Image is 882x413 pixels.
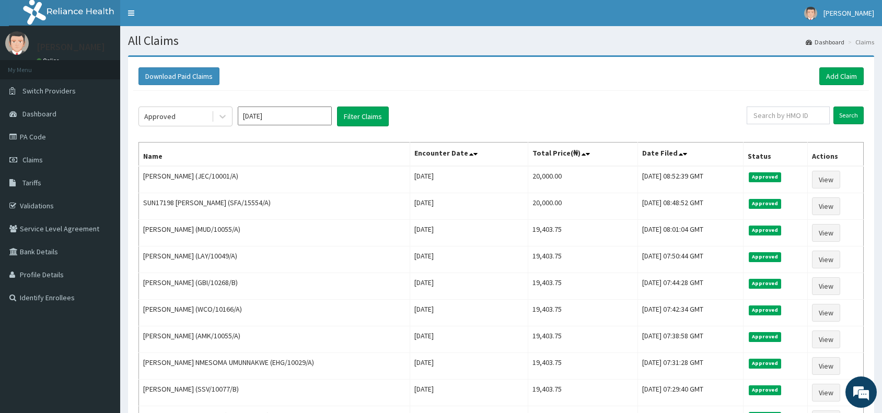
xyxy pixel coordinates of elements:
[139,193,410,220] td: SUN17198 [PERSON_NAME] (SFA/15554/A)
[637,326,743,353] td: [DATE] 07:38:58 GMT
[410,380,528,406] td: [DATE]
[637,166,743,193] td: [DATE] 08:52:39 GMT
[410,353,528,380] td: [DATE]
[139,353,410,380] td: [PERSON_NAME] NMESOMA UMUNNAKWE (EHG/10029/A)
[833,107,864,124] input: Search
[410,220,528,246] td: [DATE]
[528,246,638,273] td: 19,403.75
[22,178,41,187] span: Tariffs
[37,57,62,64] a: Online
[138,67,219,85] button: Download Paid Claims
[5,31,29,55] img: User Image
[812,171,840,188] a: View
[337,107,389,126] button: Filter Claims
[139,246,410,273] td: [PERSON_NAME] (LAY/10049/A)
[637,353,743,380] td: [DATE] 07:31:28 GMT
[139,143,410,167] th: Name
[845,38,874,46] li: Claims
[749,252,782,262] span: Approved
[749,305,782,315] span: Approved
[37,42,105,52] p: [PERSON_NAME]
[528,380,638,406] td: 19,403.75
[238,107,332,125] input: Select Month and Year
[749,332,782,341] span: Approved
[22,109,56,119] span: Dashboard
[637,246,743,273] td: [DATE] 07:50:44 GMT
[144,111,176,122] div: Approved
[528,166,638,193] td: 20,000.00
[528,143,638,167] th: Total Price(₦)
[528,193,638,220] td: 20,000.00
[637,193,743,220] td: [DATE] 08:48:52 GMT
[22,155,43,164] span: Claims
[812,251,840,268] a: View
[410,273,528,300] td: [DATE]
[410,326,528,353] td: [DATE]
[812,331,840,348] a: View
[139,166,410,193] td: [PERSON_NAME] (JEC/10001/A)
[637,300,743,326] td: [DATE] 07:42:34 GMT
[807,143,863,167] th: Actions
[410,166,528,193] td: [DATE]
[743,143,807,167] th: Status
[749,279,782,288] span: Approved
[812,277,840,295] a: View
[637,380,743,406] td: [DATE] 07:29:40 GMT
[528,300,638,326] td: 19,403.75
[139,220,410,246] td: [PERSON_NAME] (MUD/10055/A)
[528,326,638,353] td: 19,403.75
[806,38,844,46] a: Dashboard
[528,220,638,246] td: 19,403.75
[22,86,76,96] span: Switch Providers
[637,273,743,300] td: [DATE] 07:44:28 GMT
[139,326,410,353] td: [PERSON_NAME] (AMK/10055/A)
[749,172,782,182] span: Approved
[819,67,864,85] a: Add Claim
[528,273,638,300] td: 19,403.75
[637,220,743,246] td: [DATE] 08:01:04 GMT
[749,385,782,395] span: Approved
[823,8,874,18] span: [PERSON_NAME]
[637,143,743,167] th: Date Filed
[749,199,782,208] span: Approved
[749,226,782,235] span: Approved
[410,193,528,220] td: [DATE]
[812,384,840,402] a: View
[804,7,817,20] img: User Image
[128,34,874,48] h1: All Claims
[812,197,840,215] a: View
[139,300,410,326] td: [PERSON_NAME] (WCO/10166/A)
[812,304,840,322] a: View
[812,357,840,375] a: View
[410,246,528,273] td: [DATE]
[812,224,840,242] a: View
[749,359,782,368] span: Approved
[139,380,410,406] td: [PERSON_NAME] (SSV/10077/B)
[410,300,528,326] td: [DATE]
[528,353,638,380] td: 19,403.75
[410,143,528,167] th: Encounter Date
[139,273,410,300] td: [PERSON_NAME] (GBI/10268/B)
[747,107,830,124] input: Search by HMO ID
